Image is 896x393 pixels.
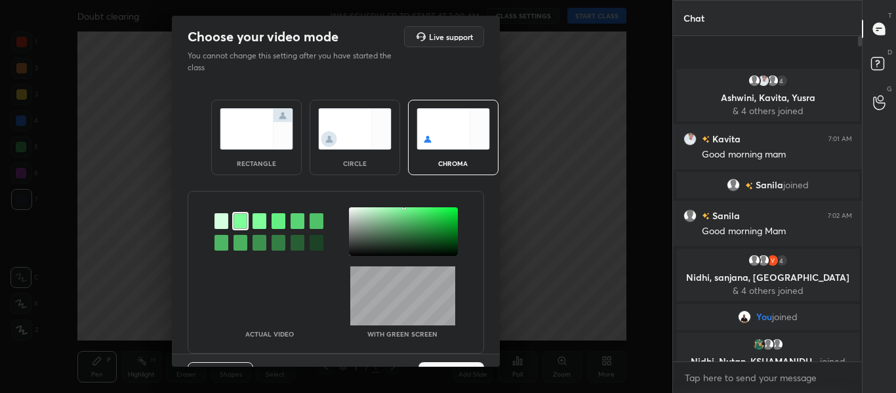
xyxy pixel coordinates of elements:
[747,74,760,87] img: default.png
[702,136,710,143] img: no-rating-badge.077c3623.svg
[738,310,751,323] img: a1ea09021660488db1bc71b5356ddf31.jpg
[329,160,381,167] div: circle
[188,28,338,45] h2: Choose your video mode
[775,254,788,267] div: 4
[418,362,484,388] button: Next
[752,338,765,351] img: ae42c60e97db44e9ac8d5cd92d8891d9.jpg
[684,106,851,116] p: & 4 others joined
[367,331,438,337] p: With green screen
[775,74,788,87] div: 4
[684,93,851,103] p: Ashwini, Kavita, Yusra
[188,50,400,73] p: You cannot change this setting after you have started the class
[318,108,392,150] img: circleScreenIcon.acc0effb.svg
[427,160,479,167] div: chroma
[756,254,769,267] img: default.png
[887,47,892,57] p: D
[702,225,852,238] div: Good morning Mam
[245,331,294,337] p: Actual Video
[683,209,697,222] img: default.png
[702,213,710,220] img: no-rating-badge.077c3623.svg
[765,74,779,87] img: default.png
[756,74,769,87] img: 90420e29a35046579e67bc20bbf1da70.jpg
[888,10,892,20] p: T
[188,362,253,388] button: Previous
[684,285,851,296] p: & 4 others joined
[828,135,852,143] div: 7:01 AM
[702,148,852,161] div: Good morning mam
[819,355,845,367] span: joined
[710,132,741,146] h6: Kavita
[673,66,863,362] div: grid
[828,212,852,220] div: 7:02 AM
[772,312,798,322] span: joined
[747,254,760,267] img: default.png
[683,133,697,146] img: 90420e29a35046579e67bc20bbf1da70.jpg
[887,84,892,94] p: G
[230,160,283,167] div: rectangle
[756,180,783,190] span: Sanila
[761,338,774,351] img: default.png
[684,272,851,283] p: Nidhi, sanjana, [GEOGRAPHIC_DATA]
[783,180,809,190] span: joined
[429,33,473,41] h5: Live support
[727,178,740,192] img: default.png
[673,1,715,35] p: Chat
[765,254,779,267] img: 3
[710,209,740,222] h6: Sanila
[417,108,490,150] img: chromaScreenIcon.c19ab0a0.svg
[745,182,753,190] img: no-rating-badge.077c3623.svg
[684,356,851,367] p: Nidhi, Nutan, KSHAMANIDH...
[220,108,293,150] img: normalScreenIcon.ae25ed63.svg
[770,338,783,351] img: default.png
[756,312,772,322] span: You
